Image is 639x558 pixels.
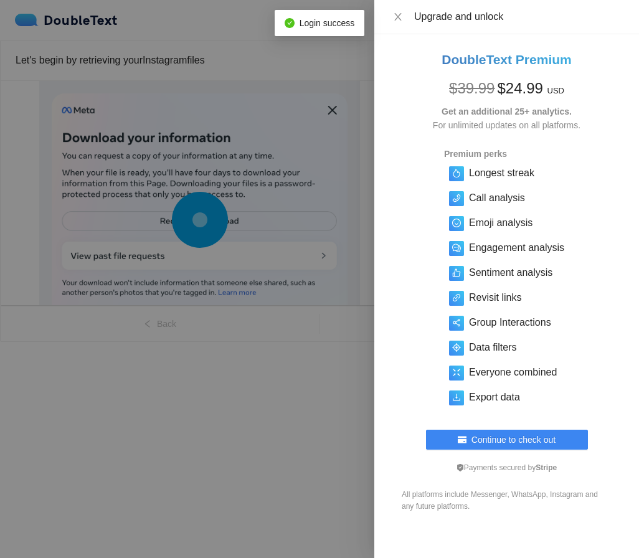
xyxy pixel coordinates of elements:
[285,18,295,28] span: check-circle
[457,464,464,471] span: safety-certificate
[469,290,521,305] h5: Revisit links
[452,169,461,177] span: fire
[469,265,552,280] h5: Sentiment analysis
[414,10,624,24] div: Upgrade and unlock
[469,215,532,230] h5: Emoji analysis
[469,390,520,405] h5: Export data
[426,430,588,450] button: credit-cardContinue to check out
[452,393,461,402] span: download
[452,293,461,302] span: link
[469,365,557,380] h5: Everyone combined
[457,463,557,472] span: Payments secured by
[389,11,407,23] button: Close
[433,120,580,130] span: For unlimited updates on all platforms.
[452,268,461,277] span: like
[452,318,461,327] span: share-alt
[469,166,534,181] h5: Longest streak
[393,12,403,22] span: close
[471,433,556,447] span: Continue to check out
[452,343,461,352] span: aim
[469,240,564,255] h5: Engagement analysis
[547,86,564,95] span: USD
[452,194,461,202] span: phone
[469,191,525,206] h5: Call analysis
[458,435,466,445] span: credit-card
[469,340,516,355] h5: Data filters
[452,219,461,227] span: smile
[452,368,461,377] span: fullscreen-exit
[497,80,542,97] span: $ 24.99
[536,463,557,472] b: Stripe
[389,49,624,70] h2: DoubleText Premium
[449,80,495,97] span: $ 39.99
[469,315,551,330] h5: Group Interactions
[402,490,598,511] span: All platforms include Messenger, WhatsApp, Instagram and any future platforms.
[444,149,507,159] strong: Premium perks
[442,106,572,116] strong: Get an additional 25+ analytics.
[452,244,461,252] span: comment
